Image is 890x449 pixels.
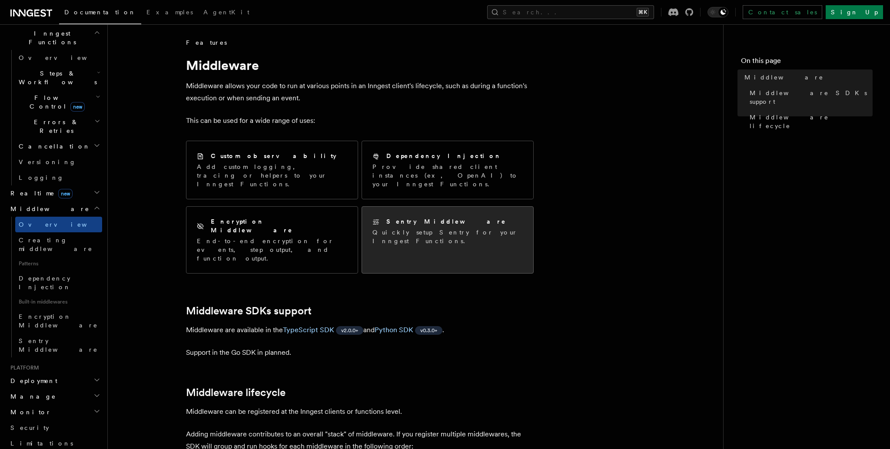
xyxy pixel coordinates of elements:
a: Middleware SDKs support [746,85,873,109]
button: Monitor [7,404,102,420]
button: Manage [7,389,102,404]
span: new [70,102,85,112]
span: Features [186,38,227,47]
button: Middleware [7,201,102,217]
p: Support in the Go SDK in planned. [186,347,534,359]
span: Overview [19,221,108,228]
span: Versioning [19,158,76,165]
span: AgentKit [203,9,249,16]
span: Flow Control [15,93,96,111]
p: Add custom logging, tracing or helpers to your Inngest Functions. [197,162,347,188]
a: TypeScript SDK [283,326,334,334]
button: Inngest Functions [7,26,102,50]
span: Patterns [15,257,102,271]
button: Realtimenew [7,185,102,201]
span: Encryption Middleware [19,313,98,329]
span: Middleware [744,73,824,82]
a: Middleware [741,69,873,85]
span: Middleware lifecycle [750,113,873,130]
a: Sign Up [826,5,883,19]
a: Logging [15,170,102,185]
p: Quickly setup Sentry for your Inngest Functions. [372,228,523,245]
h2: Encryption Middleware [211,217,347,234]
span: Documentation [64,9,136,16]
a: Creating middleware [15,232,102,257]
span: Limitations [10,440,73,447]
button: Flow Controlnew [15,90,102,114]
p: Middleware can be registered at the Inngest clients or functions level. [186,406,534,418]
a: Sentry MiddlewareQuickly setup Sentry for your Inngest Functions. [362,206,534,274]
span: Deployment [7,376,57,385]
span: Sentry Middleware [19,337,98,353]
button: Deployment [7,373,102,389]
button: Search...⌘K [487,5,654,19]
kbd: ⌘K [637,8,649,17]
span: Middleware SDKs support [750,89,873,106]
a: Sentry Middleware [15,333,102,357]
div: Middleware [7,217,102,357]
a: Overview [15,217,102,232]
a: Versioning [15,154,102,170]
h2: Sentry Middleware [386,217,506,226]
a: Custom observabilityAdd custom logging, tracing or helpers to your Inngest Functions. [186,141,358,199]
a: Documentation [59,3,141,24]
a: Security [7,420,102,436]
span: Security [10,424,49,431]
span: new [58,189,73,198]
span: Monitor [7,408,51,416]
a: Encryption MiddlewareEnd-to-end encryption for events, step output, and function output. [186,206,358,274]
p: Middleware are available in the and . [186,324,534,336]
span: Steps & Workflows [15,69,97,86]
a: Encryption Middleware [15,309,102,333]
span: v0.3.0+ [420,327,437,334]
p: This can be used for a wide range of uses: [186,115,534,127]
a: Overview [15,50,102,66]
p: Provide shared client instances (ex, OpenAI) to your Inngest Functions. [372,162,523,188]
button: Toggle dark mode [707,7,728,17]
a: Middleware SDKs support [186,305,312,317]
p: Middleware allows your code to run at various points in an Inngest client's lifecycle, such as du... [186,80,534,104]
h2: Dependency Injection [386,152,501,160]
a: Examples [141,3,198,23]
span: Built-in middlewares [15,295,102,309]
h2: Custom observability [211,152,336,160]
a: Dependency Injection [15,271,102,295]
div: Inngest Functions [7,50,102,185]
a: Middleware lifecycle [186,386,286,399]
button: Cancellation [15,139,102,154]
span: Creating middleware [19,237,93,252]
span: Errors & Retries [15,118,94,135]
span: Platform [7,364,39,371]
h4: On this page [741,56,873,69]
span: Examples [146,9,193,16]
a: Contact sales [743,5,822,19]
span: Middleware [7,205,90,213]
a: Middleware lifecycle [746,109,873,134]
span: Overview [19,54,108,61]
span: Inngest Functions [7,29,94,46]
h1: Middleware [186,57,534,73]
button: Steps & Workflows [15,66,102,90]
span: Manage [7,392,56,401]
a: AgentKit [198,3,255,23]
span: v2.0.0+ [341,327,358,334]
span: Logging [19,174,64,181]
p: End-to-end encryption for events, step output, and function output. [197,237,347,263]
a: Dependency InjectionProvide shared client instances (ex, OpenAI) to your Inngest Functions. [362,141,534,199]
span: Cancellation [15,142,90,151]
a: Python SDK [375,326,413,334]
span: Realtime [7,189,73,198]
button: Errors & Retries [15,114,102,139]
span: Dependency Injection [19,275,71,291]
